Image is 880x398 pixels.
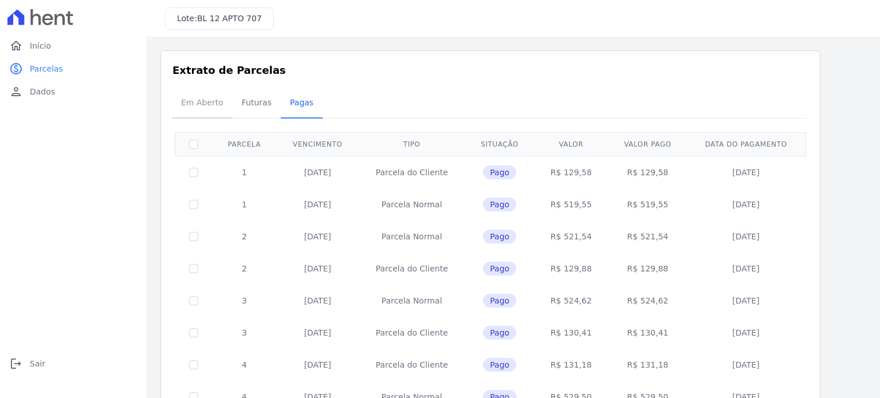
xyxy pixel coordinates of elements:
[172,89,233,119] a: Em Aberto
[535,188,608,220] td: R$ 519,55
[535,220,608,253] td: R$ 521,54
[359,220,465,253] td: Parcela Normal
[535,253,608,285] td: R$ 129,88
[483,358,516,372] span: Pago
[465,132,534,156] th: Situação
[687,188,804,220] td: [DATE]
[283,91,320,114] span: Pagas
[212,156,277,188] td: 1
[608,285,687,317] td: R$ 524,62
[687,317,804,349] td: [DATE]
[233,89,281,119] a: Futuras
[9,85,23,98] i: person
[483,294,516,308] span: Pago
[172,62,808,78] h3: Extrato de Parcelas
[5,57,142,80] a: paidParcelas
[277,188,359,220] td: [DATE]
[189,328,198,337] input: Só é possível selecionar pagamentos em aberto
[189,200,198,209] input: Só é possível selecionar pagamentos em aberto
[189,232,198,241] input: Só é possível selecionar pagamentos em aberto
[608,253,687,285] td: R$ 129,88
[359,349,465,381] td: Parcela do Cliente
[687,285,804,317] td: [DATE]
[277,132,359,156] th: Vencimento
[277,349,359,381] td: [DATE]
[189,264,198,273] input: Só é possível selecionar pagamentos em aberto
[535,317,608,349] td: R$ 130,41
[359,285,465,317] td: Parcela Normal
[608,220,687,253] td: R$ 521,54
[235,91,278,114] span: Futuras
[5,34,142,57] a: homeInício
[483,198,516,211] span: Pago
[189,168,198,177] input: Só é possível selecionar pagamentos em aberto
[197,14,262,23] span: BL 12 APTO 707
[277,317,359,349] td: [DATE]
[359,317,465,349] td: Parcela do Cliente
[535,285,608,317] td: R$ 524,62
[5,352,142,375] a: logoutSair
[30,86,55,97] span: Dados
[483,262,516,275] span: Pago
[212,349,277,381] td: 4
[212,317,277,349] td: 3
[359,156,465,188] td: Parcela do Cliente
[483,230,516,243] span: Pago
[359,132,465,156] th: Tipo
[687,156,804,188] td: [DATE]
[30,358,45,369] span: Sair
[212,220,277,253] td: 2
[608,317,687,349] td: R$ 130,41
[5,80,142,103] a: personDados
[277,220,359,253] td: [DATE]
[189,360,198,369] input: Só é possível selecionar pagamentos em aberto
[277,156,359,188] td: [DATE]
[359,188,465,220] td: Parcela Normal
[687,132,804,156] th: Data do pagamento
[177,13,262,25] h3: Lote:
[687,253,804,285] td: [DATE]
[535,349,608,381] td: R$ 131,18
[30,63,63,74] span: Parcelas
[359,253,465,285] td: Parcela do Cliente
[30,40,51,52] span: Início
[212,188,277,220] td: 1
[281,89,323,119] a: Pagas
[9,357,23,371] i: logout
[9,62,23,76] i: paid
[174,91,230,114] span: Em Aberto
[687,349,804,381] td: [DATE]
[9,39,23,53] i: home
[608,188,687,220] td: R$ 519,55
[535,156,608,188] td: R$ 129,58
[212,285,277,317] td: 3
[212,253,277,285] td: 2
[608,349,687,381] td: R$ 131,18
[277,253,359,285] td: [DATE]
[212,132,277,156] th: Parcela
[483,165,516,179] span: Pago
[608,132,687,156] th: Valor pago
[535,132,608,156] th: Valor
[608,156,687,188] td: R$ 129,58
[687,220,804,253] td: [DATE]
[189,296,198,305] input: Só é possível selecionar pagamentos em aberto
[483,326,516,340] span: Pago
[277,285,359,317] td: [DATE]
